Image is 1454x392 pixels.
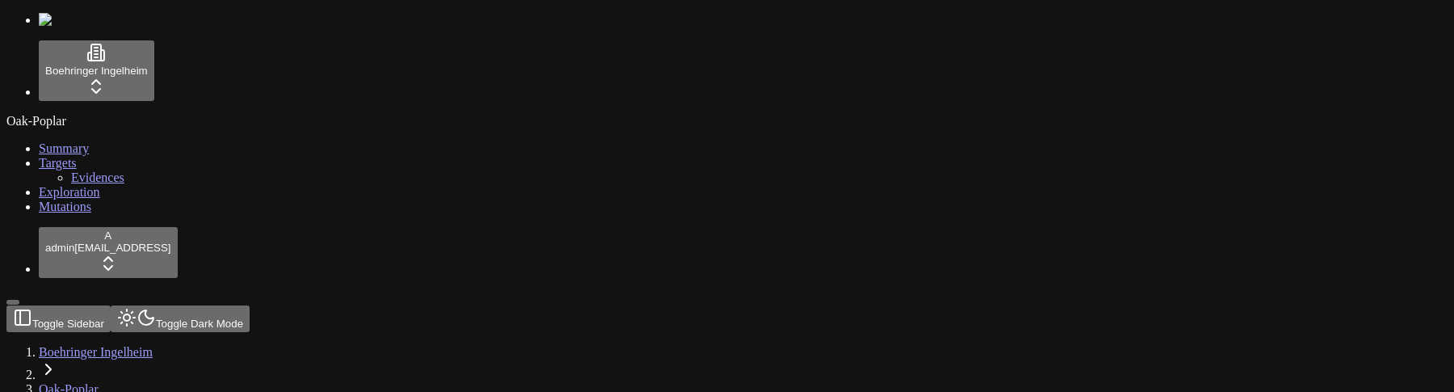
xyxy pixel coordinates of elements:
[39,156,77,170] a: Targets
[45,242,74,254] span: admin
[104,230,111,242] span: A
[71,171,124,184] a: Evidences
[32,318,104,330] span: Toggle Sidebar
[39,227,178,278] button: Aadmin[EMAIL_ADDRESS]
[74,242,170,254] span: [EMAIL_ADDRESS]
[6,300,19,305] button: Toggle Sidebar
[39,40,154,101] button: Boehringer Ingelheim
[39,13,101,27] img: Numenos
[156,318,243,330] span: Toggle Dark Mode
[39,185,100,199] a: Exploration
[111,306,250,332] button: Toggle Dark Mode
[45,65,148,77] span: Boehringer Ingelheim
[39,200,91,213] a: Mutations
[6,306,111,332] button: Toggle Sidebar
[39,345,153,359] a: Boehringer Ingelheim
[39,141,89,155] a: Summary
[6,114,1448,129] div: Oak-Poplar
